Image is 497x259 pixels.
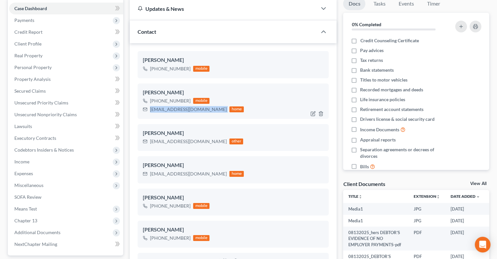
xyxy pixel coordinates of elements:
[150,171,227,177] div: [EMAIL_ADDRESS][DOMAIN_NAME]
[360,116,435,122] span: Drivers license & social security card
[360,37,419,44] span: Credit Counseling Certificate
[14,112,77,117] span: Unsecured Nonpriority Claims
[9,109,123,120] a: Unsecured Nonpriority Claims
[360,106,423,113] span: Retirement account statements
[445,215,485,227] td: [DATE]
[150,235,191,241] div: [PHONE_NUMBER]
[14,17,34,23] span: Payments
[138,5,309,12] div: Updates & News
[9,120,123,132] a: Lawsuits
[360,47,384,54] span: Pay advices
[9,132,123,144] a: Executory Contracts
[150,138,227,145] div: [EMAIL_ADDRESS][DOMAIN_NAME]
[343,215,408,227] td: Media1
[14,171,33,176] span: Expenses
[14,100,68,105] span: Unsecured Priority Claims
[14,76,51,82] span: Property Analysis
[408,203,445,215] td: JPG
[14,135,56,141] span: Executory Contracts
[414,194,440,199] a: Extensionunfold_more
[360,126,399,133] span: Income Documents
[150,65,191,72] div: [PHONE_NUMBER]
[229,106,244,112] div: home
[470,181,487,186] a: View All
[229,139,243,144] div: other
[14,182,43,188] span: Miscellaneous
[193,98,209,104] div: mobile
[143,56,323,64] div: [PERSON_NAME]
[445,203,485,215] td: [DATE]
[9,97,123,109] a: Unsecured Priority Claims
[360,146,447,159] span: Separation agreements or decrees of divorces
[14,194,41,200] span: SOFA Review
[360,163,369,170] span: Bills
[193,66,209,72] div: mobile
[193,235,209,241] div: mobile
[143,194,323,202] div: [PERSON_NAME]
[343,227,408,250] td: 08132025_hers DEBTOR’S EVIDENCE OF NO EMPLOYER PAYMENTS-pdf
[360,96,405,103] span: Life insurance policies
[445,227,485,250] td: [DATE]
[9,3,123,14] a: Case Dashboard
[14,41,41,46] span: Client Profile
[14,159,29,164] span: Income
[193,203,209,209] div: mobile
[150,203,191,209] div: [PHONE_NUMBER]
[343,180,385,187] div: Client Documents
[138,28,156,35] span: Contact
[143,161,323,169] div: [PERSON_NAME]
[9,238,123,250] a: NextChapter Mailing
[360,67,394,73] span: Bank statements
[9,191,123,203] a: SOFA Review
[360,57,383,64] span: Tax returns
[360,86,423,93] span: Recorded mortgages and deeds
[150,98,191,104] div: [PHONE_NUMBER]
[476,195,480,199] i: expand_more
[143,129,323,137] div: [PERSON_NAME]
[14,88,46,94] span: Secured Claims
[14,218,37,223] span: Chapter 13
[14,241,57,247] span: NextChapter Mailing
[14,206,37,212] span: Means Test
[408,215,445,227] td: JPG
[348,194,362,199] a: Titleunfold_more
[14,53,42,58] span: Real Property
[9,73,123,85] a: Property Analysis
[9,85,123,97] a: Secured Claims
[352,22,381,27] strong: 0% Completed
[436,195,440,199] i: unfold_more
[358,195,362,199] i: unfold_more
[14,147,74,153] span: Codebtors Insiders & Notices
[14,6,47,11] span: Case Dashboard
[14,123,32,129] span: Lawsuits
[451,194,480,199] a: Date Added expand_more
[9,26,123,38] a: Credit Report
[229,171,244,177] div: home
[14,65,52,70] span: Personal Property
[343,203,408,215] td: Media1
[475,237,490,252] div: Open Intercom Messenger
[143,226,323,234] div: [PERSON_NAME]
[143,89,323,97] div: [PERSON_NAME]
[360,137,396,143] span: Appraisal reports
[408,227,445,250] td: PDF
[150,106,227,113] div: [EMAIL_ADDRESS][DOMAIN_NAME]
[14,29,42,35] span: Credit Report
[360,77,407,83] span: Titles to motor vehicles
[14,230,60,235] span: Additional Documents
